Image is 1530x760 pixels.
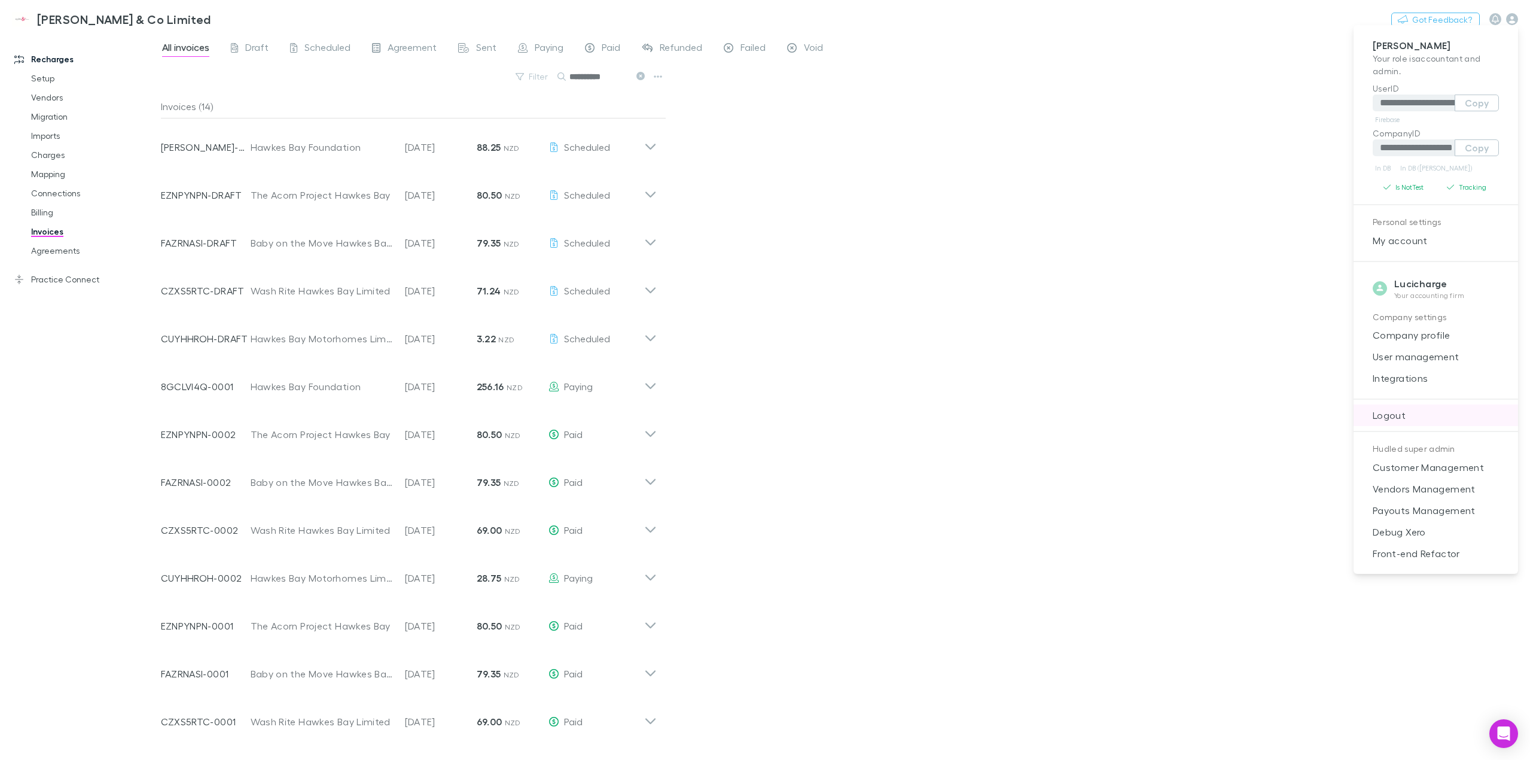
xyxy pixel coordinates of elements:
p: CompanyID [1373,127,1499,139]
button: Copy [1455,95,1499,111]
span: User management [1363,349,1508,364]
span: Debug Xero [1363,525,1508,539]
a: In DB ([PERSON_NAME]) [1398,161,1474,175]
span: Company profile [1363,328,1508,342]
span: Logout [1363,408,1508,422]
p: Company settings [1373,310,1499,325]
a: In DB [1373,161,1393,175]
button: Copy [1455,139,1499,156]
span: Front-end Refactor [1363,546,1508,561]
div: Open Intercom Messenger [1489,719,1518,748]
span: Vendors Management [1363,482,1508,496]
p: [PERSON_NAME] [1373,39,1499,52]
button: Tracking [1436,180,1499,194]
span: My account [1363,233,1508,248]
p: Hudled super admin [1373,442,1499,457]
p: Personal settings [1373,215,1499,230]
strong: Lucicharge [1394,278,1447,290]
span: Integrations [1363,371,1508,385]
p: UserID [1373,82,1499,95]
span: Payouts Management [1363,503,1508,518]
a: Firebase [1373,113,1402,127]
button: Is NotTest [1373,180,1436,194]
p: Your accounting firm [1394,291,1465,300]
span: Customer Management [1363,460,1508,475]
p: Your role is accountant and admin . [1373,52,1499,77]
